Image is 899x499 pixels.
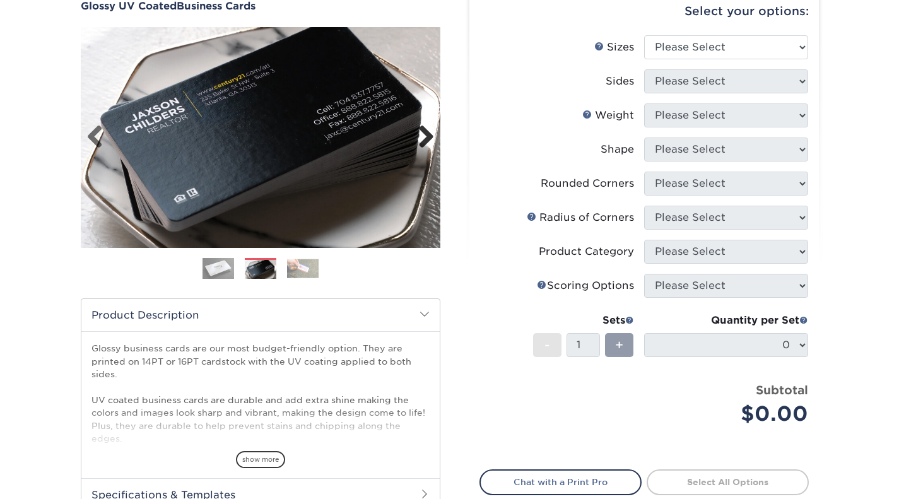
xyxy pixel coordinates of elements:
[606,74,634,89] div: Sides
[203,253,234,285] img: Business Cards 01
[537,278,634,293] div: Scoring Options
[245,259,276,281] img: Business Cards 02
[81,13,440,262] img: Glossy UV Coated 02
[541,176,634,191] div: Rounded Corners
[654,399,808,429] div: $0.00
[479,469,642,495] a: Chat with a Print Pro
[287,259,319,278] img: Business Cards 03
[539,244,634,259] div: Product Category
[756,383,808,397] strong: Subtotal
[594,40,634,55] div: Sizes
[647,469,809,495] a: Select All Options
[544,336,550,355] span: -
[81,299,440,331] h2: Product Description
[236,451,285,468] span: show more
[527,210,634,225] div: Radius of Corners
[533,313,634,328] div: Sets
[644,313,808,328] div: Quantity per Set
[582,108,634,123] div: Weight
[615,336,623,355] span: +
[601,142,634,157] div: Shape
